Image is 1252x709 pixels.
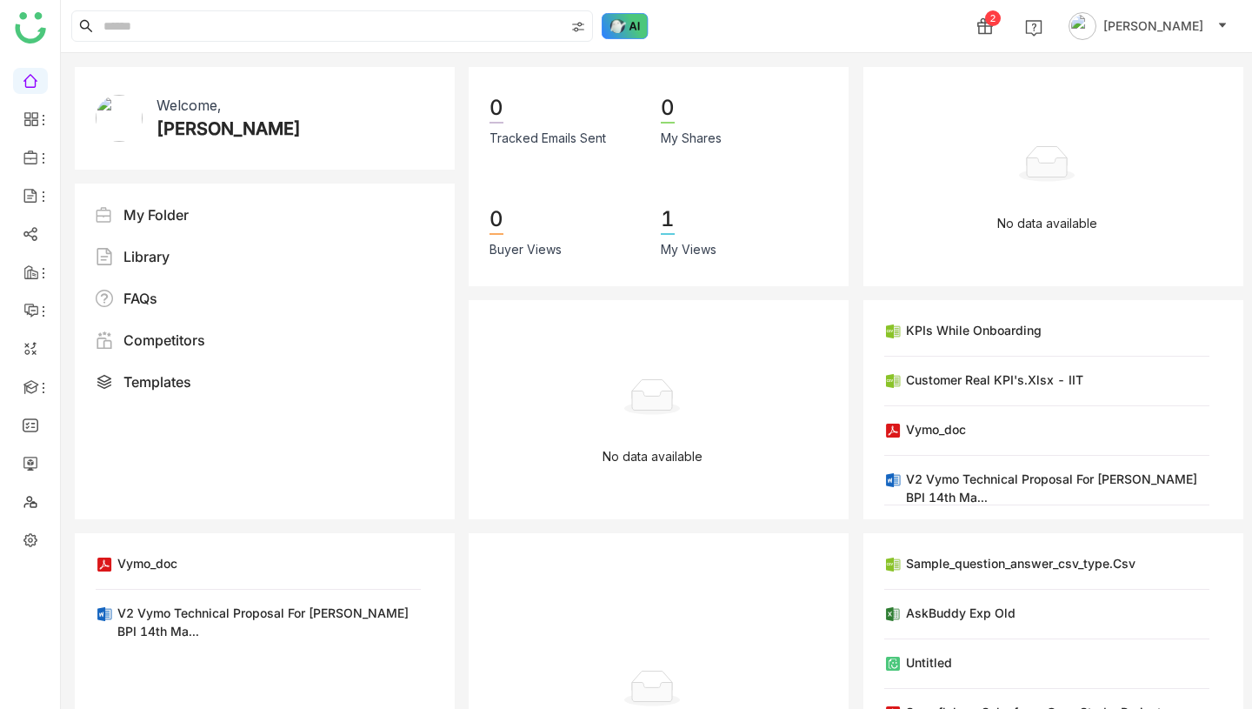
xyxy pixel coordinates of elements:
[1025,19,1042,37] img: help.svg
[602,13,649,39] img: ask-buddy-hover.svg
[117,604,421,640] div: V2 Vymo Technical Proposal for [PERSON_NAME] BPI 14th Ma...
[123,330,205,351] div: Competitors
[117,554,177,572] div: vymo_doc
[156,95,221,116] div: Welcome,
[1065,12,1231,40] button: [PERSON_NAME]
[156,116,301,142] div: [PERSON_NAME]
[906,554,1135,572] div: Sample_question_answer_csv_type.csv
[661,205,675,235] div: 1
[123,204,189,225] div: My Folder
[489,94,503,124] div: 0
[906,470,1209,506] div: V2 Vymo Technical Proposal for [PERSON_NAME] BPI 14th Ma...
[123,246,170,267] div: Library
[123,288,157,309] div: FAQs
[15,12,46,43] img: logo
[661,129,722,148] div: My Shares
[906,604,1016,622] div: AskBuddy Exp old
[906,371,1083,389] div: Customer Real KPI's.xlsx - IIT
[985,10,1001,26] div: 2
[571,20,585,34] img: search-type.svg
[1103,17,1203,36] span: [PERSON_NAME]
[906,653,952,672] div: Untitled
[661,94,675,124] div: 0
[1069,12,1096,40] img: avatar
[997,214,1097,233] p: No data available
[603,447,703,466] p: No data available
[489,129,606,148] div: Tracked Emails Sent
[123,371,191,392] div: Templates
[96,95,143,142] img: 614311cd187b40350527aed2
[489,205,503,235] div: 0
[489,240,562,259] div: Buyer Views
[906,420,966,438] div: vymo_doc
[661,240,716,259] div: My Views
[906,321,1042,339] div: KPIs while Onboarding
